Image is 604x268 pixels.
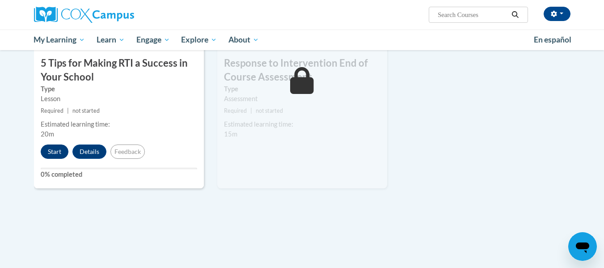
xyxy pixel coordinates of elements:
[21,30,584,50] div: Main menu
[67,107,69,114] span: |
[256,107,283,114] span: not started
[217,56,387,84] h3: Response to Intervention End of Course Assessment
[224,119,380,129] div: Estimated learning time:
[223,30,265,50] a: About
[228,34,259,45] span: About
[224,84,380,94] label: Type
[72,145,106,159] button: Details
[224,107,247,114] span: Required
[97,34,125,45] span: Learn
[41,145,68,159] button: Start
[224,130,237,138] span: 15m
[508,9,522,20] button: Search
[72,107,100,114] span: not started
[41,119,197,129] div: Estimated learning time:
[41,84,197,94] label: Type
[528,30,577,49] a: En español
[181,34,217,45] span: Explore
[34,34,85,45] span: My Learning
[110,145,145,159] button: Feedback
[91,30,131,50] a: Learn
[136,34,170,45] span: Engage
[41,130,54,138] span: 20m
[34,7,134,23] img: Cox Campus
[28,30,91,50] a: My Learning
[250,107,252,114] span: |
[34,7,204,23] a: Cox Campus
[534,35,571,44] span: En español
[41,170,197,179] label: 0% completed
[34,56,204,84] h3: 5 Tips for Making RTI a Success in Your School
[544,7,570,21] button: Account Settings
[224,94,380,104] div: Assessment
[175,30,223,50] a: Explore
[568,232,597,261] iframe: Button to launch messaging window
[131,30,176,50] a: Engage
[41,107,63,114] span: Required
[437,9,508,20] input: Search Courses
[41,94,197,104] div: Lesson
